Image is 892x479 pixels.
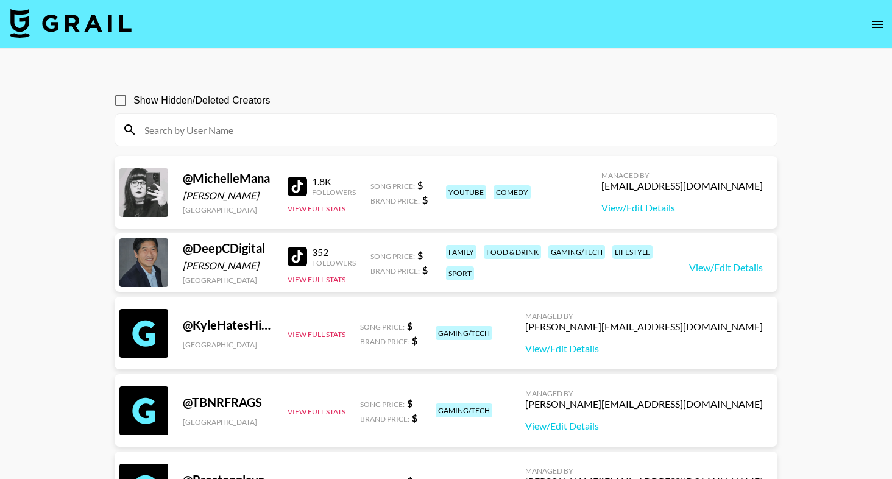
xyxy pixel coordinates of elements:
[312,188,356,197] div: Followers
[360,337,409,346] span: Brand Price:
[183,205,273,215] div: [GEOGRAPHIC_DATA]
[601,202,763,214] a: View/Edit Details
[494,185,531,199] div: comedy
[446,245,476,259] div: family
[412,335,417,346] strong: $
[525,342,763,355] a: View/Edit Details
[865,12,890,37] button: open drawer
[183,241,273,256] div: @ DeepCDigital
[436,403,492,417] div: gaming/tech
[417,249,423,261] strong: $
[183,171,273,186] div: @ MichelleMana
[436,326,492,340] div: gaming/tech
[370,266,420,275] span: Brand Price:
[407,397,412,409] strong: $
[183,260,273,272] div: [PERSON_NAME]
[183,340,273,349] div: [GEOGRAPHIC_DATA]
[183,395,273,410] div: @ TBNRFRAGS
[525,420,763,432] a: View/Edit Details
[412,412,417,424] strong: $
[525,311,763,321] div: Managed By
[10,9,132,38] img: Grail Talent
[360,414,409,424] span: Brand Price:
[288,204,345,213] button: View Full Stats
[612,245,653,259] div: lifestyle
[525,398,763,410] div: [PERSON_NAME][EMAIL_ADDRESS][DOMAIN_NAME]
[689,261,763,274] a: View/Edit Details
[183,275,273,285] div: [GEOGRAPHIC_DATA]
[288,275,345,284] button: View Full Stats
[183,417,273,427] div: [GEOGRAPHIC_DATA]
[601,171,763,180] div: Managed By
[137,120,770,140] input: Search by User Name
[183,190,273,202] div: [PERSON_NAME]
[422,194,428,205] strong: $
[360,322,405,332] span: Song Price:
[370,252,415,261] span: Song Price:
[370,182,415,191] span: Song Price:
[417,179,423,191] strong: $
[525,466,763,475] div: Managed By
[407,320,412,332] strong: $
[312,176,356,188] div: 1.8K
[446,185,486,199] div: youtube
[525,321,763,333] div: [PERSON_NAME][EMAIL_ADDRESS][DOMAIN_NAME]
[422,264,428,275] strong: $
[133,93,271,108] span: Show Hidden/Deleted Creators
[370,196,420,205] span: Brand Price:
[548,245,605,259] div: gaming/tech
[312,246,356,258] div: 352
[312,258,356,268] div: Followers
[446,266,474,280] div: sport
[360,400,405,409] span: Song Price:
[601,180,763,192] div: [EMAIL_ADDRESS][DOMAIN_NAME]
[288,330,345,339] button: View Full Stats
[183,318,273,333] div: @ KyleHatesHiking
[484,245,541,259] div: food & drink
[288,407,345,416] button: View Full Stats
[525,389,763,398] div: Managed By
